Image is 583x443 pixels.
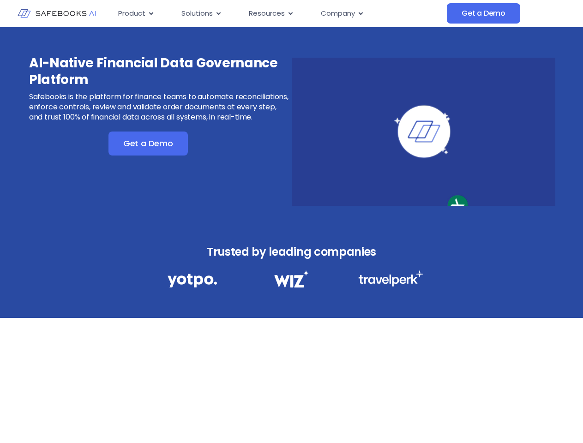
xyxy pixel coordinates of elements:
img: Financial Data Governance 3 [358,270,423,287]
span: Get a Demo [462,9,505,18]
span: Solutions [181,8,213,19]
span: Company [321,8,355,19]
img: Financial Data Governance 1 [168,270,217,290]
span: Product [118,8,145,19]
a: Get a Demo [447,3,520,24]
span: Get a Demo [123,139,173,148]
nav: Menu [111,5,447,23]
span: Resources [249,8,285,19]
p: Safebooks is the platform for finance teams to automate reconciliations, enforce controls, review... [29,92,290,122]
h3: Trusted by leading companies [147,243,436,261]
div: Menu Toggle [111,5,447,23]
img: Financial Data Governance 2 [270,270,313,287]
h3: AI-Native Financial Data Governance Platform [29,55,290,88]
a: Get a Demo [108,132,188,156]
